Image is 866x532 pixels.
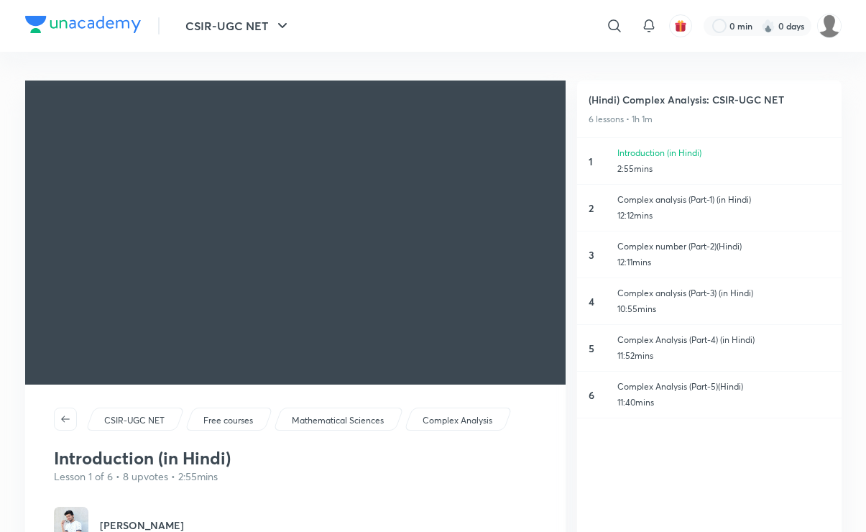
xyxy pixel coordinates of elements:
p: 12:11mins [617,256,830,269]
img: Riya Thakur [817,14,842,38]
a: 3Complex number (Part-2)(Hindi)12:11mins [577,231,842,278]
h6: 2 [589,201,609,216]
p: Complex number (Part-2)(Hindi) [617,240,830,253]
a: Mathematical Sciences [289,414,386,427]
p: 6 lessons • 1h 1m [589,113,830,126]
img: streak [761,19,775,33]
p: Introduction (in Hindi) [617,147,830,160]
p: 11:40mins [617,396,830,409]
a: Free courses [201,414,255,427]
a: 6Complex Analysis (Part-5)(Hindi)11:40mins [577,372,842,418]
p: CSIR-UGC NET [104,414,165,427]
a: (Hindi) Complex Analysis: CSIR-UGC NET [589,92,830,107]
p: Complex Analysis (Part-5)(Hindi) [617,380,830,393]
a: CSIR-UGC NET [101,414,167,427]
a: 4Complex analysis (Part-3) (in Hindi)10:55mins [577,278,842,325]
a: Company Logo [25,16,141,37]
a: 2Complex analysis (Part-1) (in Hindi)12:12mins [577,185,842,231]
h6: 4 [589,294,609,309]
p: Complex analysis (Part-3) (in Hindi) [617,287,830,300]
a: Complex Analysis [420,414,494,427]
img: avatar [674,19,687,32]
p: 10:55mins [617,303,830,316]
button: CSIR-UGC NET [177,12,300,40]
h1: Introduction (in Hindi) [54,448,537,469]
h6: 5 [589,341,609,356]
h6: 3 [589,247,609,262]
p: 11:52mins [617,349,830,362]
p: Complex Analysis [423,414,492,427]
p: 12:12mins [617,209,830,222]
p: 2:55mins [617,162,830,175]
p: Free courses [203,414,253,427]
p: Complex analysis (Part-1) (in Hindi) [617,193,830,206]
p: Mathematical Sciences [292,414,384,427]
button: avatar [669,14,692,37]
a: 5Complex Analysis (Part-4) (in Hindi)11:52mins [577,325,842,372]
img: Company Logo [25,16,141,33]
h6: 6 [589,387,609,403]
h6: 1 [589,154,609,169]
p: Lesson 1 of 6 • 8 upvotes • 2:55mins [54,469,537,484]
p: Complex Analysis (Part-4) (in Hindi) [617,334,830,347]
a: 1Introduction (in Hindi)2:55mins [577,138,842,185]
